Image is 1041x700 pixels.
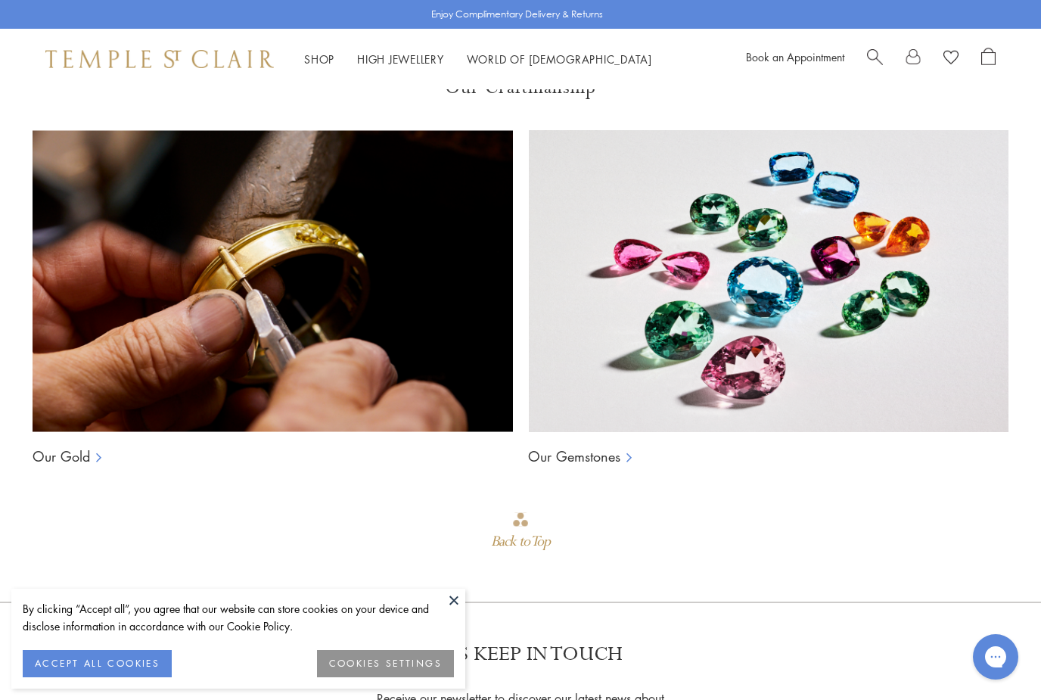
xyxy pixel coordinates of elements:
[33,447,90,465] a: Our Gold
[746,49,844,64] a: Book an Appointment
[304,51,334,67] a: ShopShop
[33,130,513,433] img: Ball Chains
[943,48,959,70] a: View Wishlist
[965,629,1026,685] iframe: Gorgias live chat messenger
[419,641,623,667] p: LET'S KEEP IN TOUCH
[304,50,652,69] nav: Main navigation
[23,650,172,677] button: ACCEPT ALL COOKIES
[45,50,274,68] img: Temple St. Clair
[431,7,603,22] p: Enjoy Complimentary Delivery & Returns
[467,51,652,67] a: World of [DEMOGRAPHIC_DATA]World of [DEMOGRAPHIC_DATA]
[357,51,444,67] a: High JewelleryHigh Jewellery
[491,511,550,555] div: Go to top
[23,600,454,635] div: By clicking “Accept all”, you agree that our website can store cookies on your device and disclos...
[317,650,454,677] button: COOKIES SETTINGS
[528,447,620,465] a: Our Gemstones
[491,528,550,555] div: Back to Top
[867,48,883,70] a: Search
[981,48,996,70] a: Open Shopping Bag
[528,130,1008,433] img: Ball Chains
